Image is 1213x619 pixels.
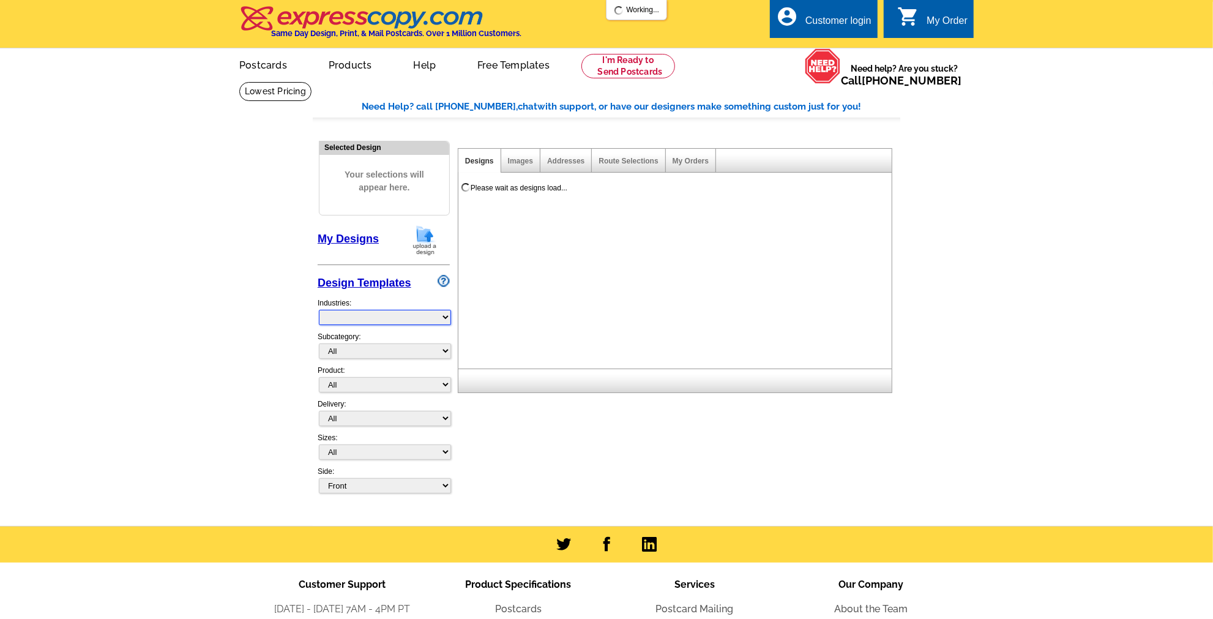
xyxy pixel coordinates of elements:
div: Side: [318,466,450,495]
div: Product: [318,365,450,399]
span: Services [674,579,715,590]
a: Designs [465,157,494,165]
a: My Designs [318,233,379,245]
i: account_circle [776,6,798,28]
span: Call [841,74,961,87]
div: Industries: [318,291,450,331]
li: [DATE] - [DATE] 7AM - 4PM PT [254,602,430,617]
a: Help [394,50,455,78]
a: Products [309,50,392,78]
span: chat [518,101,537,112]
a: My Orders [673,157,709,165]
a: Postcards [495,603,542,615]
h4: Same Day Design, Print, & Mail Postcards. Over 1 Million Customers. [271,29,521,38]
div: Delivery: [318,399,450,432]
div: Please wait as designs load... [471,182,567,193]
a: Postcards [220,50,307,78]
a: About the Team [834,603,908,615]
span: Your selections will appear here. [329,156,440,206]
div: Subcategory: [318,331,450,365]
a: Images [508,157,533,165]
div: Need Help? call [PHONE_NUMBER], with support, or have our designers make something custom just fo... [362,100,900,114]
div: Customer login [805,15,871,32]
span: Product Specifications [466,579,572,590]
span: Customer Support [299,579,386,590]
img: loading... [614,6,624,15]
a: Postcard Mailing [656,603,734,615]
span: Need help? Are you stuck? [841,62,968,87]
i: shopping_cart [897,6,919,28]
a: Route Selections [599,157,658,165]
a: Addresses [547,157,584,165]
img: loading... [461,182,471,192]
div: Selected Design [319,141,449,153]
span: Our Company [838,579,903,590]
div: Sizes: [318,432,450,466]
div: My Order [927,15,968,32]
a: Free Templates [458,50,569,78]
img: design-wizard-help-icon.png [438,275,450,287]
img: upload-design [409,225,441,256]
a: shopping_cart My Order [897,13,968,29]
a: account_circle Customer login [776,13,871,29]
img: help [805,48,841,84]
a: [PHONE_NUMBER] [862,74,961,87]
a: Same Day Design, Print, & Mail Postcards. Over 1 Million Customers. [239,15,521,38]
a: Design Templates [318,277,411,289]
